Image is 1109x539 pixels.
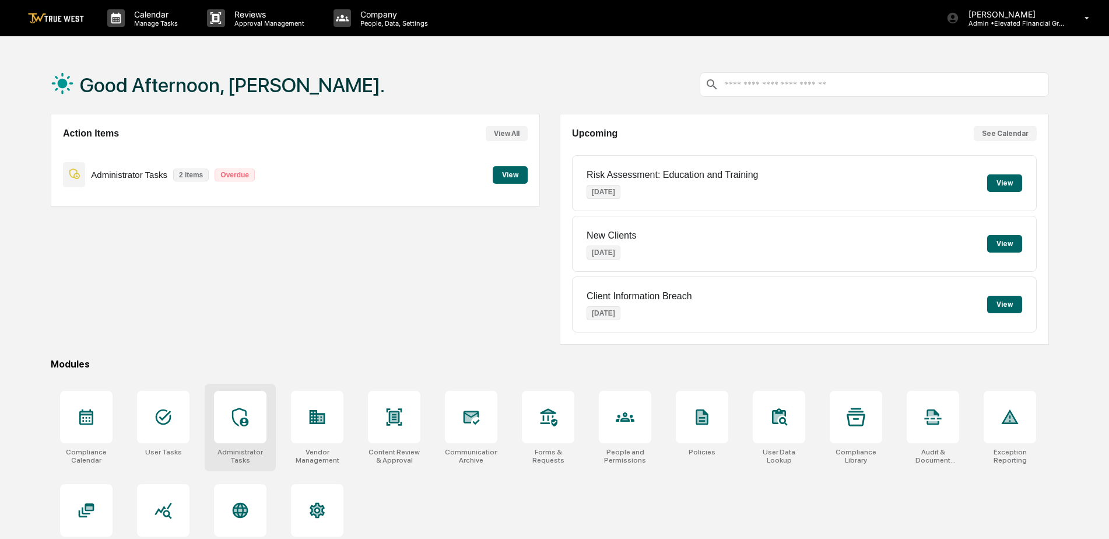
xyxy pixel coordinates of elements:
[587,230,636,241] p: New Clients
[987,174,1022,192] button: View
[60,448,113,464] div: Compliance Calendar
[145,448,182,456] div: User Tasks
[225,19,310,27] p: Approval Management
[486,126,528,141] button: View All
[225,9,310,19] p: Reviews
[587,306,620,320] p: [DATE]
[7,8,78,29] a: 🔎Data Lookup
[984,448,1036,464] div: Exception Reporting
[572,128,617,139] h2: Upcoming
[830,448,882,464] div: Compliance Library
[80,73,385,97] h1: Good Afternoon, [PERSON_NAME].
[587,170,758,180] p: Risk Assessment: Education and Training
[173,169,209,181] p: 2 items
[12,13,21,23] div: 🔎
[522,448,574,464] div: Forms & Requests
[116,41,141,50] span: Pylon
[689,448,715,456] div: Policies
[493,166,528,184] button: View
[125,9,184,19] p: Calendar
[214,448,266,464] div: Administrator Tasks
[959,9,1068,19] p: [PERSON_NAME]
[987,296,1022,313] button: View
[351,9,434,19] p: Company
[63,128,119,139] h2: Action Items
[587,246,620,260] p: [DATE]
[291,448,343,464] div: Vendor Management
[368,448,420,464] div: Content Review & Approval
[599,448,651,464] div: People and Permissions
[987,235,1022,253] button: View
[753,448,805,464] div: User Data Lookup
[215,169,255,181] p: Overdue
[351,19,434,27] p: People, Data, Settings
[587,291,692,302] p: Client Information Breach
[907,448,959,464] div: Audit & Document Logs
[974,126,1037,141] button: See Calendar
[125,19,184,27] p: Manage Tasks
[91,170,167,180] p: Administrator Tasks
[587,185,620,199] p: [DATE]
[959,19,1068,27] p: Admin • Elevated Financial Group
[51,359,1049,370] div: Modules
[23,12,73,24] span: Data Lookup
[445,448,497,464] div: Communications Archive
[493,169,528,180] a: View
[28,13,84,24] img: logo
[82,40,141,50] a: Powered byPylon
